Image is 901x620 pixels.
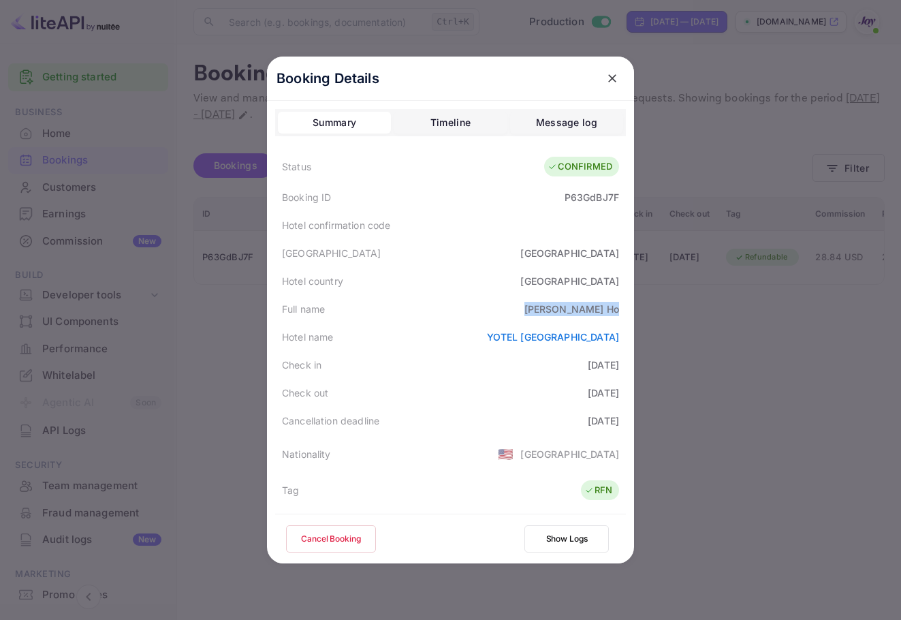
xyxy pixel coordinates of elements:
div: Nationality [282,447,331,461]
div: [DATE] [588,386,619,400]
div: [PERSON_NAME] Ho [524,302,619,316]
div: Status [282,159,311,174]
div: Booking ID [282,190,332,204]
span: United States [498,441,513,466]
div: [GEOGRAPHIC_DATA] [282,246,381,260]
div: [GEOGRAPHIC_DATA] [520,274,619,288]
p: Booking Details [276,68,379,89]
button: Summary [278,112,391,134]
div: [DATE] [588,358,619,372]
button: Cancel Booking [286,525,376,553]
div: RFN [584,484,612,497]
div: [GEOGRAPHIC_DATA] [520,447,619,461]
div: Hotel country [282,274,343,288]
div: Check out [282,386,328,400]
div: Check in [282,358,321,372]
button: Show Logs [524,525,609,553]
div: Cancellation deadline [282,414,379,428]
div: [DATE] [588,414,619,428]
div: [GEOGRAPHIC_DATA] [520,246,619,260]
div: CONFIRMED [548,160,612,174]
button: close [600,66,625,91]
div: Hotel name [282,330,334,344]
div: Timeline [430,114,471,131]
div: P63GdBJ7F [565,190,619,204]
a: YOTEL [GEOGRAPHIC_DATA] [487,331,619,343]
button: Message log [510,112,623,134]
div: Hotel confirmation code [282,218,390,232]
div: Tag [282,483,299,497]
div: Summary [313,114,356,131]
div: Message log [536,114,597,131]
div: Full name [282,302,325,316]
button: Timeline [394,112,507,134]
